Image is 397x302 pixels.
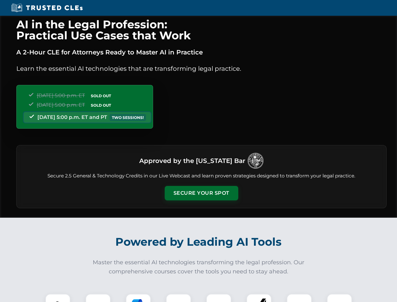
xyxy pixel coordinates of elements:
h3: Approved by the [US_STATE] Bar [139,155,245,166]
p: Master the essential AI technologies transforming the legal profession. Our comprehensive courses... [89,258,309,276]
button: Secure Your Spot [165,186,238,200]
span: SOLD OUT [89,92,113,99]
span: [DATE] 5:00 p.m. ET [37,92,85,98]
img: Logo [248,153,263,169]
p: Secure 2.5 General & Technology Credits in our Live Webcast and learn proven strategies designed ... [24,172,379,180]
p: Learn the essential AI technologies that are transforming legal practice. [16,64,387,74]
span: [DATE] 5:00 p.m. ET [37,102,85,108]
img: Trusted CLEs [9,3,85,13]
span: SOLD OUT [89,102,113,109]
p: A 2-Hour CLE for Attorneys Ready to Master AI in Practice [16,47,387,57]
h2: Powered by Leading AI Tools [25,231,373,253]
h1: AI in the Legal Profession: Practical Use Cases that Work [16,19,387,41]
